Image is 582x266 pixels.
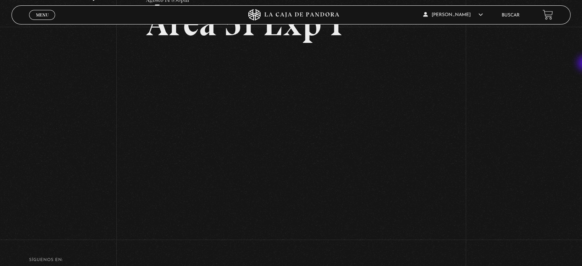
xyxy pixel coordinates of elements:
iframe: Dailymotion video player – PROGRAMA - AREA 51 - 14 DE AGOSTO [146,52,436,216]
span: [PERSON_NAME] [423,13,483,17]
h4: SÍguenos en: [29,258,553,262]
span: Menu [36,13,49,17]
a: Buscar [502,13,520,18]
span: Cerrar [33,19,51,24]
a: View your shopping cart [543,10,553,20]
h2: Área 51 Exp 1 [146,6,436,41]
